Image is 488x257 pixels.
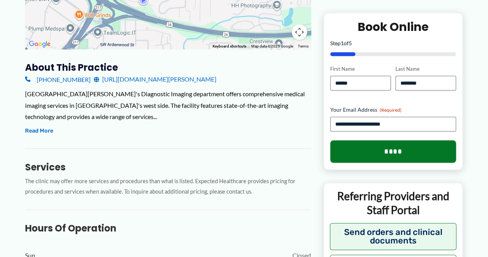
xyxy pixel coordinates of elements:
[292,24,307,40] button: Map camera controls
[298,44,309,48] a: Terms (opens in new tab)
[25,176,311,197] p: The clinic may offer more services and procedures than what is listed. Expected Healthcare provid...
[330,19,456,34] h2: Book Online
[213,44,247,49] button: Keyboard shortcuts
[25,161,311,173] h3: Services
[330,189,457,217] p: Referring Providers and Staff Portal
[341,40,344,46] span: 1
[25,73,91,85] a: [PHONE_NUMBER]
[25,222,311,234] h3: Hours of Operation
[380,107,402,113] span: (Required)
[330,41,456,46] p: Step of
[330,106,456,114] label: Your Email Address
[25,126,53,136] button: Read More
[349,40,352,46] span: 5
[27,39,52,49] img: Google
[94,73,216,85] a: [URL][DOMAIN_NAME][PERSON_NAME]
[395,65,456,73] label: Last Name
[25,61,311,73] h3: About this practice
[330,65,391,73] label: First Name
[27,39,52,49] a: Open this area in Google Maps (opens a new window)
[330,223,457,250] button: Send orders and clinical documents
[251,44,293,48] span: Map data ©2025 Google
[25,88,311,123] div: [GEOGRAPHIC_DATA][PERSON_NAME]'s Diagnostic Imaging department offers comprehensive medical imagi...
